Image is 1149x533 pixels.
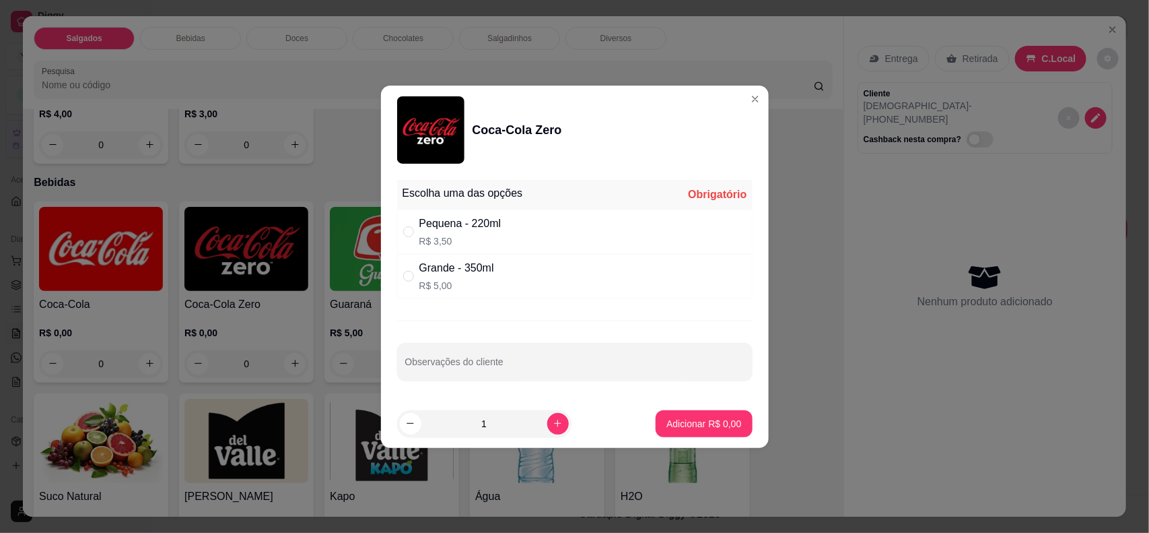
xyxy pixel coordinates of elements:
[744,88,766,110] button: Close
[405,360,744,374] input: Observações do cliente
[547,413,569,435] button: increase-product-quantity
[419,234,501,248] p: R$ 3,50
[419,260,494,276] div: Grande - 350ml
[419,216,501,232] div: Pequena - 220ml
[400,413,421,435] button: decrease-product-quantity
[666,417,741,431] p: Adicionar R$ 0,00
[656,410,752,437] button: Adicionar R$ 0,00
[397,96,464,164] img: product-image
[688,187,746,203] div: Obrigatório
[419,279,494,292] p: R$ 5,00
[403,185,523,201] div: Escolha uma das opções
[473,121,562,139] div: Coca-Cola Zero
